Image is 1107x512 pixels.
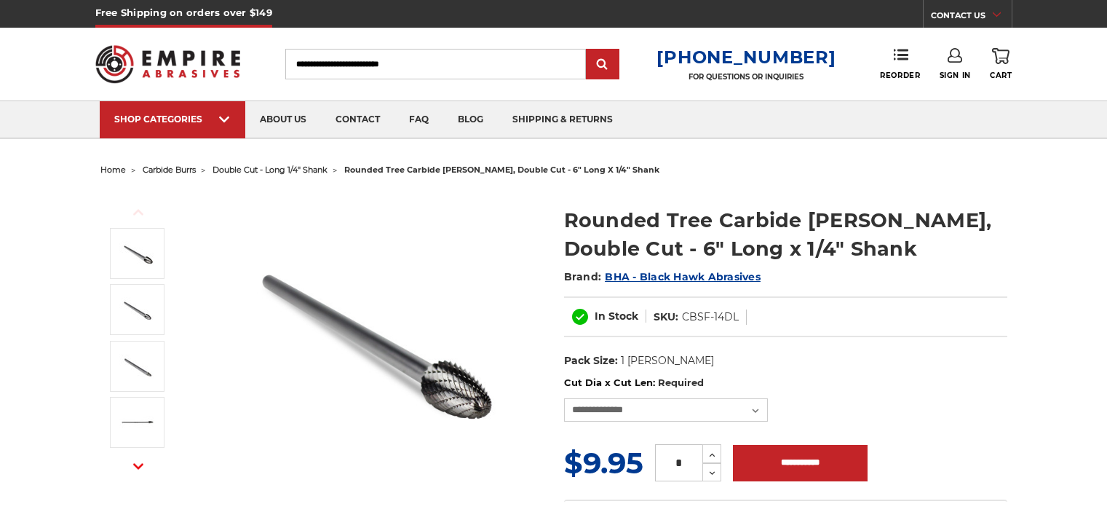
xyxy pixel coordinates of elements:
[658,377,704,388] small: Required
[225,191,516,482] img: CBSF-5DL Long reach double cut carbide rotary burr, rounded tree shape 1/4 inch shank
[498,101,627,138] a: shipping & returns
[443,101,498,138] a: blog
[100,165,126,175] a: home
[564,376,1007,390] label: Cut Dia x Cut Len:
[121,450,156,481] button: Next
[344,165,659,175] span: rounded tree carbide [PERSON_NAME], double cut - 6" long x 1/4" shank
[621,353,714,369] dd: 1 [PERSON_NAME]
[119,404,156,441] img: rounded tree shape burr head 6" long shank double cut tungsten carbide burr CBSF-5DL
[588,50,617,79] input: Submit
[143,165,196,175] a: carbide burrs
[114,114,231,125] div: SHOP CATEGORIES
[394,101,443,138] a: faq
[931,7,1012,28] a: CONTACT US
[880,71,920,80] span: Reorder
[605,270,761,283] a: BHA - Black Hawk Abrasives
[656,47,836,68] a: [PHONE_NUMBER]
[119,235,156,272] img: CBSF-5DL Long reach double cut carbide rotary burr, rounded tree shape 1/4 inch shank
[880,48,920,79] a: Reorder
[321,101,394,138] a: contact
[95,36,241,92] img: Empire Abrasives
[595,310,638,323] span: In Stock
[119,291,156,328] img: CBSF-3DL Long reach double cut carbide rotary burr, rounded tree shape 1/4 inch shank
[564,206,1007,263] h1: Rounded Tree Carbide [PERSON_NAME], Double Cut - 6" Long x 1/4" Shank
[245,101,321,138] a: about us
[656,72,836,82] p: FOR QUESTIONS OR INQUIRIES
[990,48,1012,80] a: Cart
[990,71,1012,80] span: Cart
[213,165,328,175] a: double cut - long 1/4" shank
[564,270,602,283] span: Brand:
[564,445,643,481] span: $9.95
[654,310,678,325] dt: SKU:
[119,348,156,385] img: CBSF-1DL Long reach double cut carbide rotary burr, rounded tree shape 1/4 inch shank
[564,353,618,369] dt: Pack Size:
[940,71,971,80] span: Sign In
[121,197,156,228] button: Previous
[682,310,739,325] dd: CBSF-14DL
